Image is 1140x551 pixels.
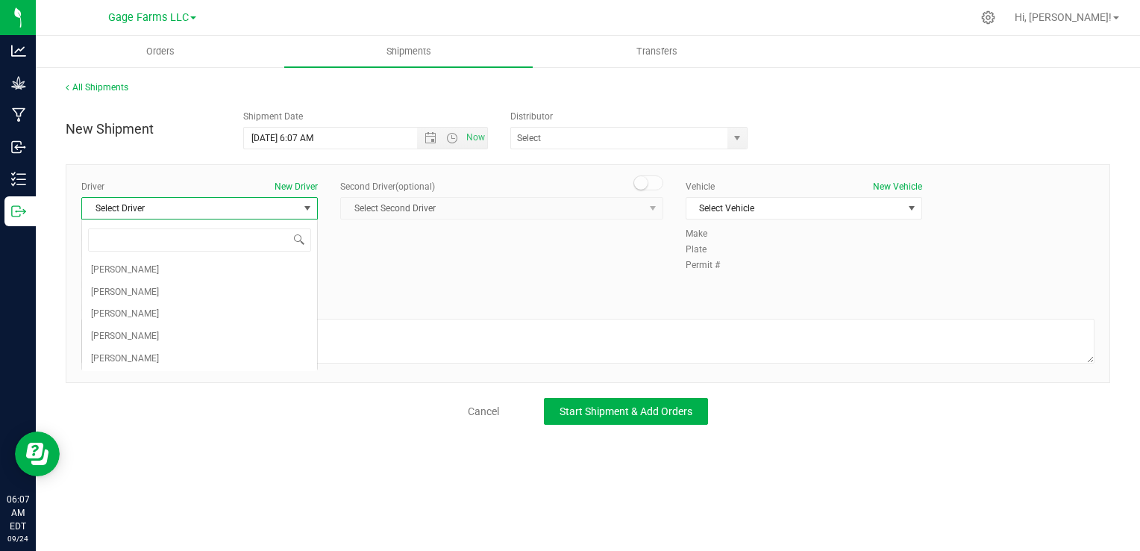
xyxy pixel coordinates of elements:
button: New Driver [275,180,318,193]
inline-svg: Grow [11,75,26,90]
span: Shipments [366,45,451,58]
span: select [903,198,921,219]
a: Transfers [533,36,781,67]
span: select [298,198,317,219]
input: Select [511,128,721,149]
span: Open the date view [418,132,443,144]
iframe: Resource center [15,432,60,476]
p: 06:07 AM EDT [7,493,29,533]
span: Open the time view [439,132,465,144]
a: All Shipments [66,82,128,93]
inline-svg: Outbound [11,204,26,219]
p: 09/24 [7,533,29,544]
button: Start Shipment & Add Orders [544,398,708,425]
span: [PERSON_NAME] [91,283,159,302]
inline-svg: Analytics [11,43,26,58]
span: (optional) [395,181,435,192]
label: Driver [81,180,104,193]
span: Start Shipment & Add Orders [560,405,692,417]
span: Set Current date [463,127,488,149]
span: Select Driver [82,198,298,219]
span: [PERSON_NAME] [91,327,159,346]
span: [PERSON_NAME] [91,349,159,369]
a: Orders [36,36,284,67]
label: Make [686,227,730,240]
span: Gage Farms LLC [108,11,189,24]
span: [PERSON_NAME] [91,305,159,324]
span: Select Vehicle [686,198,903,219]
label: Vehicle [686,180,715,193]
label: Plate [686,243,730,256]
span: [PERSON_NAME] [91,261,159,280]
span: select [727,128,746,149]
span: Orders [126,45,195,58]
span: Transfers [616,45,698,58]
a: Cancel [468,404,499,419]
span: Hi, [PERSON_NAME]! [1015,11,1112,23]
div: Manage settings [979,10,997,25]
label: Permit # [686,258,730,272]
inline-svg: Manufacturing [11,108,26,122]
label: Second Driver [340,180,435,193]
inline-svg: Inbound [11,140,26,155]
label: Distributor [510,110,553,123]
button: New Vehicle [873,180,922,193]
h4: New Shipment [66,122,221,137]
a: Shipments [284,36,533,67]
label: Shipment Date [243,110,303,123]
inline-svg: Inventory [11,172,26,187]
